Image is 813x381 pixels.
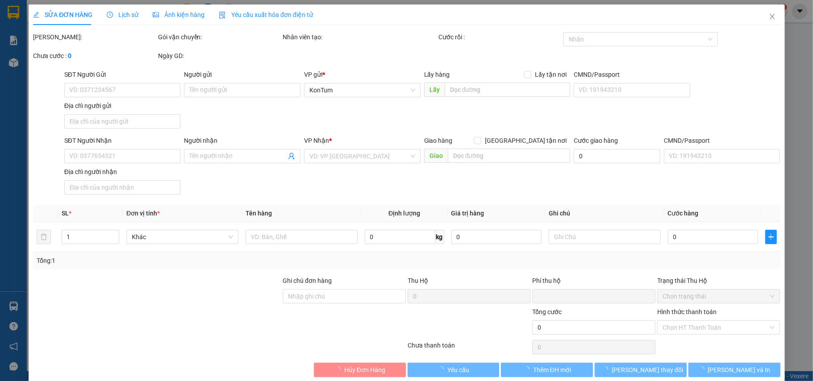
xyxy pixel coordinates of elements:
[438,366,447,373] span: loading
[424,71,450,78] span: Lấy hàng
[107,12,113,18] span: clock-circle
[698,366,708,373] span: loading
[438,32,562,42] div: Cước rồi :
[64,114,181,128] input: Địa chỉ của người gửi
[283,277,332,284] label: Ghi chú đơn hàng
[132,230,233,244] span: Khác
[447,149,570,163] input: Dọc đường
[407,277,428,284] span: Thu Hộ
[158,51,281,61] div: Ngày GD:
[153,11,204,18] span: Ảnh kiện hàng
[33,12,39,18] span: edit
[435,230,444,244] span: kg
[219,12,226,19] img: icon
[447,365,469,375] span: Yêu cầu
[688,363,780,377] button: [PERSON_NAME] và In
[657,308,717,315] label: Hình thức thanh toán
[288,153,295,160] span: user-add
[153,12,159,18] span: picture
[64,180,181,195] input: Địa chỉ của người nhận
[549,230,661,244] input: Ghi Chú
[523,366,533,373] span: loading
[33,32,156,42] div: [PERSON_NAME]:
[595,363,687,377] button: [PERSON_NAME] thay đổi
[184,70,300,79] div: Người gửi
[68,52,71,59] b: 0
[283,289,406,303] input: Ghi chú đơn hàng
[531,70,570,79] span: Lấy tận nơi
[765,230,777,244] button: plus
[388,210,420,217] span: Định lượng
[532,276,655,289] div: Phí thu hộ
[406,340,531,356] div: Chưa thanh toán
[663,290,775,303] span: Chọn trạng thái
[37,256,314,265] div: Tổng: 1
[545,205,664,222] th: Ghi chú
[64,101,181,111] div: Địa chỉ người gửi
[602,366,612,373] span: loading
[126,210,160,217] span: Đơn vị tính
[184,136,300,145] div: Người nhận
[766,233,776,240] span: plus
[334,366,344,373] span: loading
[574,137,618,144] label: Cước giao hàng
[451,210,484,217] span: Giá trị hàng
[246,210,272,217] span: Tên hàng
[304,70,421,79] div: VP gửi
[481,136,570,145] span: [GEOGRAPHIC_DATA] tận nơi
[612,365,683,375] span: [PERSON_NAME] thay đổi
[107,11,138,18] span: Lịch sử
[283,32,437,42] div: Nhân viên tạo:
[667,210,698,217] span: Cước hàng
[424,137,452,144] span: Giao hàng
[64,167,181,177] div: Địa chỉ người nhận
[64,136,181,145] div: SĐT Người Nhận
[33,11,92,18] span: SỬA ĐƠN HÀNG
[61,210,68,217] span: SL
[309,83,415,97] span: KonTum
[657,276,780,286] div: Trạng thái Thu Hộ
[424,83,444,97] span: Lấy
[664,136,780,145] div: CMND/Passport
[532,308,562,315] span: Tổng cước
[408,363,500,377] button: Yêu cầu
[444,83,570,97] input: Dọc đường
[768,13,775,20] span: close
[708,365,770,375] span: [PERSON_NAME] và In
[574,70,690,79] div: CMND/Passport
[246,230,358,244] input: VD: Bàn, Ghế
[533,365,571,375] span: Thêm ĐH mới
[158,32,281,42] div: Gói vận chuyển:
[304,137,329,144] span: VP Nhận
[37,230,51,244] button: delete
[501,363,593,377] button: Thêm ĐH mới
[344,365,385,375] span: Hủy Đơn Hàng
[33,51,156,61] div: Chưa cước :
[759,4,784,29] button: Close
[64,70,181,79] div: SĐT Người Gửi
[574,149,660,163] input: Cước giao hàng
[424,149,447,163] span: Giao
[314,363,406,377] button: Hủy Đơn Hàng
[219,11,313,18] span: Yêu cầu xuất hóa đơn điện tử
